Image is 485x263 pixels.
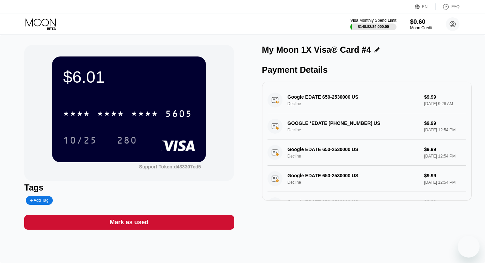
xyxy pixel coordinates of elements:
div: Visa Monthly Spend Limit [350,18,396,23]
div: 280 [112,132,142,149]
div: Add Tag [26,196,52,205]
div: $148.82 / $4,000.00 [358,24,389,29]
div: FAQ [436,3,459,10]
div: EN [422,4,428,9]
div: Mark as used [110,218,148,226]
div: 10/25 [63,136,97,147]
div: Moon Credit [410,26,432,30]
div: FAQ [451,4,459,9]
div: 10/25 [58,132,102,149]
div: Add Tag [30,198,48,203]
div: $0.60 [410,18,432,26]
div: 280 [117,136,137,147]
div: Mark as used [24,215,234,230]
div: Support Token:d433307cd5 [139,164,201,169]
div: Visa Monthly Spend Limit$148.82/$4,000.00 [350,18,396,30]
div: $0.60Moon Credit [410,18,432,30]
iframe: Button to launch messaging window [458,236,480,258]
div: EN [415,3,436,10]
div: Tags [24,183,234,193]
div: Support Token: d433307cd5 [139,164,201,169]
div: My Moon 1X Visa® Card #4 [262,45,371,55]
div: $6.01 [63,67,195,86]
div: Payment Details [262,65,472,75]
div: 5605 [165,109,192,120]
